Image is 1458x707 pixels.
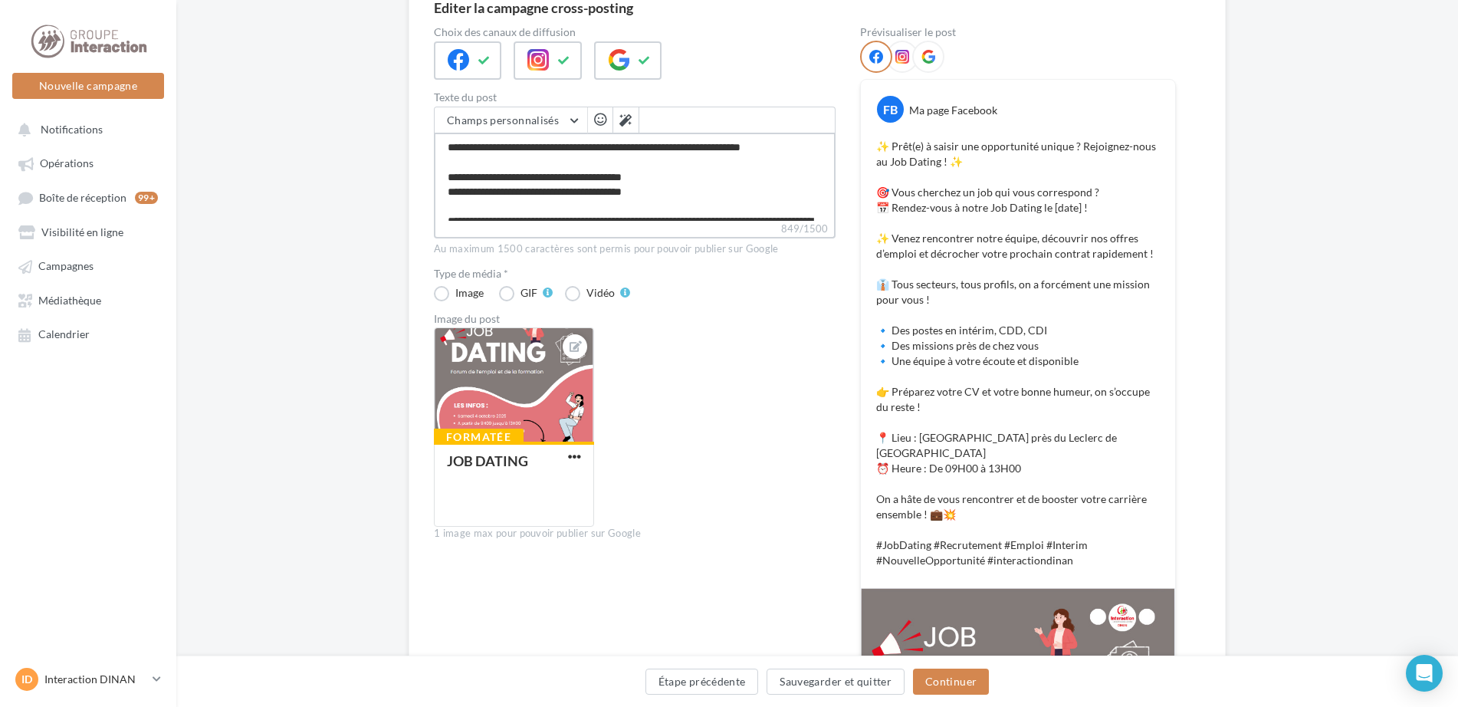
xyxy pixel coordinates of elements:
[876,139,1160,568] p: ✨ Prêt(e) à saisir une opportunité unique ? Rejoignez-nous au Job Dating ! ✨ 🎯 Vous cherchez un j...
[9,286,167,314] a: Médiathèque
[447,113,559,127] span: Champs personnalisés
[434,242,836,256] div: Au maximum 1500 caractères sont permis pour pouvoir publier sur Google
[877,96,904,123] div: FB
[9,149,167,176] a: Opérations
[435,107,587,133] button: Champs personnalisés
[9,252,167,279] a: Campagnes
[38,328,90,341] span: Calendrier
[434,1,633,15] div: Editer la campagne cross-posting
[41,225,123,238] span: Visibilité en ligne
[645,669,759,695] button: Étape précédente
[9,183,167,212] a: Boîte de réception99+
[434,27,836,38] label: Choix des canaux de diffusion
[434,527,836,541] div: 1 image max pour pouvoir publier sur Google
[520,288,537,298] div: GIF
[1406,655,1443,692] div: Open Intercom Messenger
[38,260,94,273] span: Campagnes
[447,452,528,469] div: JOB DATING
[21,672,32,687] span: ID
[455,288,484,298] div: Image
[44,672,146,687] p: Interaction DINAN
[434,92,836,103] label: Texte du post
[913,669,989,695] button: Continuer
[434,314,836,324] div: Image du post
[586,288,615,298] div: Vidéo
[9,115,161,143] button: Notifications
[909,103,997,118] div: Ma page Facebook
[38,294,101,307] span: Médiathèque
[40,157,94,170] span: Opérations
[135,192,158,204] div: 99+
[9,320,167,347] a: Calendrier
[39,191,126,204] span: Boîte de réception
[434,429,524,446] div: Formatée
[12,665,164,694] a: ID Interaction DINAN
[434,221,836,238] label: 849/1500
[860,27,1176,38] div: Prévisualiser le post
[434,268,836,279] label: Type de média *
[9,218,167,245] a: Visibilité en ligne
[12,73,164,99] button: Nouvelle campagne
[41,123,103,136] span: Notifications
[767,669,905,695] button: Sauvegarder et quitter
